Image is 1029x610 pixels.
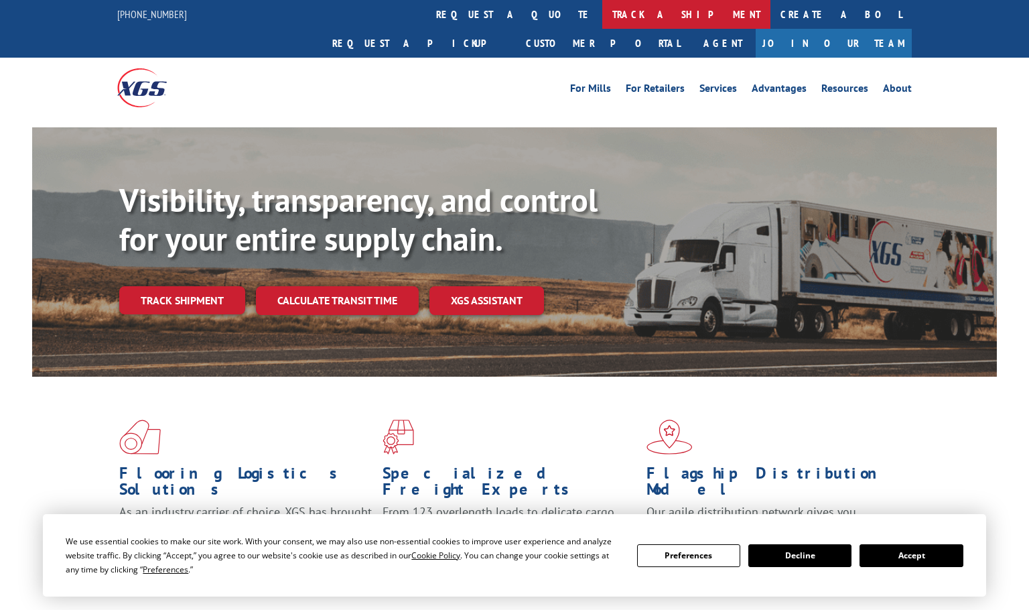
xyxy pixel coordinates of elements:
[821,83,868,98] a: Resources
[646,504,893,536] span: Our agile distribution network gives you nationwide inventory management on demand.
[646,420,693,454] img: xgs-icon-flagship-distribution-model-red
[429,286,544,315] a: XGS ASSISTANT
[143,564,188,575] span: Preferences
[637,544,740,567] button: Preferences
[119,465,372,504] h1: Flooring Logistics Solutions
[119,504,372,552] span: As an industry carrier of choice, XGS has brought innovation and dedication to flooring logistics...
[383,504,636,564] p: From 123 overlength loads to delicate cargo, our experienced staff knows the best way to move you...
[883,83,912,98] a: About
[646,465,900,504] h1: Flagship Distribution Model
[699,83,737,98] a: Services
[119,286,245,314] a: Track shipment
[117,7,187,21] a: [PHONE_NUMBER]
[256,286,419,315] a: Calculate transit time
[756,29,912,58] a: Join Our Team
[322,29,516,58] a: Request a pickup
[626,83,685,98] a: For Retailers
[383,465,636,504] h1: Specialized Freight Experts
[748,544,851,567] button: Decline
[860,544,963,567] button: Accept
[752,83,807,98] a: Advantages
[66,534,620,576] div: We use essential cookies to make our site work. With your consent, we may also use non-essential ...
[119,179,598,259] b: Visibility, transparency, and control for your entire supply chain.
[690,29,756,58] a: Agent
[411,550,460,561] span: Cookie Policy
[43,514,986,597] div: Cookie Consent Prompt
[119,420,161,454] img: xgs-icon-total-supply-chain-intelligence-red
[516,29,690,58] a: Customer Portal
[383,420,414,454] img: xgs-icon-focused-on-flooring-red
[570,83,611,98] a: For Mills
